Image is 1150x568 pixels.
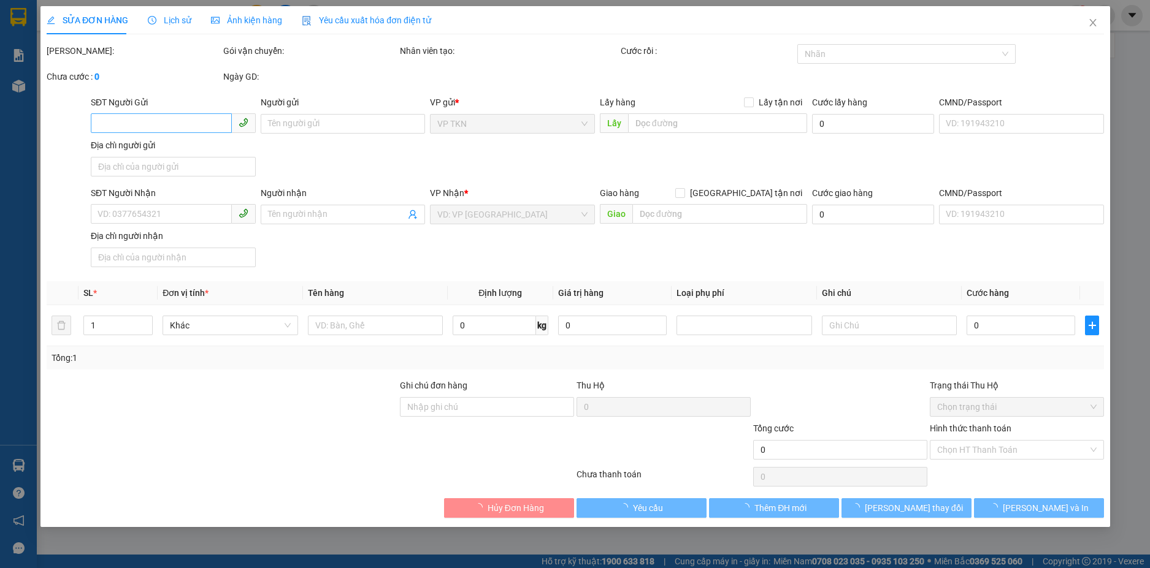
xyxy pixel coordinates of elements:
span: [PERSON_NAME] thay đổi [864,501,962,515]
span: VP TKN [437,115,588,133]
span: loading [473,503,487,512]
label: Cước lấy hàng [811,97,867,107]
span: loading [851,503,864,512]
input: Ghi chú đơn hàng [400,397,574,417]
button: Hủy Đơn Hàng [444,498,574,518]
span: Giao [599,204,632,224]
input: Địa chỉ của người gửi [91,157,256,176]
span: Thu Hộ [576,381,604,390]
div: Cước rồi : [620,44,794,58]
input: Dọc đường [632,204,807,224]
span: Hủy Đơn Hàng [487,501,543,515]
label: Cước giao hàng [811,188,872,198]
span: Cước hàng [967,288,1009,298]
button: [PERSON_NAME] thay đổi [841,498,971,518]
span: Lấy [599,113,627,133]
div: CMND/Passport [939,186,1104,200]
span: plus [1086,320,1098,330]
span: Yêu cầu [633,501,663,515]
span: picture [211,16,220,25]
div: Địa chỉ người nhận [91,229,256,243]
span: kg [536,316,548,335]
div: Ngày GD: [223,70,397,83]
b: 0 [94,72,99,81]
input: Cước lấy hàng [811,114,933,134]
div: Chưa cước : [47,70,221,83]
div: Trạng thái Thu Hộ [929,379,1103,392]
span: Chọn trạng thái [937,398,1096,416]
span: Lấy tận nơi [753,96,807,109]
button: Close [1075,6,1110,40]
span: Đơn vị tính [163,288,209,298]
span: Thêm ĐH mới [754,501,807,515]
span: Tên hàng [307,288,343,298]
button: plus [1085,316,1098,335]
div: [PERSON_NAME]: [47,44,221,58]
span: loading [619,503,633,512]
span: phone [238,208,248,218]
div: Chưa thanh toán [575,468,752,489]
span: loading [741,503,754,512]
input: VD: Bàn, Ghế [307,316,442,335]
span: Khác [170,316,290,335]
th: Ghi chú [816,281,961,305]
span: Tổng cước [753,423,793,433]
th: Loại phụ phí [672,281,816,305]
input: Dọc đường [627,113,807,133]
span: VP Nhận [430,188,464,198]
span: user-add [408,210,418,219]
span: Giao hàng [599,188,638,198]
span: [GEOGRAPHIC_DATA] tận nơi [684,186,807,200]
div: Tổng: 1 [52,351,444,365]
span: Ảnh kiện hàng [211,15,282,25]
span: Định lượng [478,288,522,298]
div: Địa chỉ người gửi [91,138,256,152]
div: Người nhận [260,186,425,200]
input: Cước giao hàng [811,205,933,224]
button: Yêu cầu [577,498,707,518]
button: Thêm ĐH mới [708,498,838,518]
button: [PERSON_NAME] và In [973,498,1103,518]
div: VP gửi [430,96,595,109]
input: Địa chỉ của người nhận [91,248,256,267]
span: Lịch sử [148,15,191,25]
label: Hình thức thanh toán [929,423,1011,433]
span: edit [47,16,55,25]
span: loading [989,503,1002,512]
div: Nhân viên tạo: [400,44,618,58]
span: Yêu cầu xuất hóa đơn điện tử [302,15,431,25]
div: SĐT Người Gửi [91,96,256,109]
span: [PERSON_NAME] và In [1002,501,1088,515]
span: close [1087,18,1097,28]
span: SỬA ĐƠN HÀNG [47,15,128,25]
span: Giá trị hàng [558,288,604,298]
div: SĐT Người Nhận [91,186,256,200]
div: CMND/Passport [939,96,1104,109]
button: delete [52,316,71,335]
span: SL [83,288,93,298]
input: Ghi Chú [821,316,956,335]
div: Người gửi [260,96,425,109]
span: Lấy hàng [599,97,635,107]
span: phone [238,118,248,127]
img: icon [302,16,312,26]
span: clock-circle [148,16,156,25]
div: Gói vận chuyển: [223,44,397,58]
label: Ghi chú đơn hàng [400,381,467,390]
